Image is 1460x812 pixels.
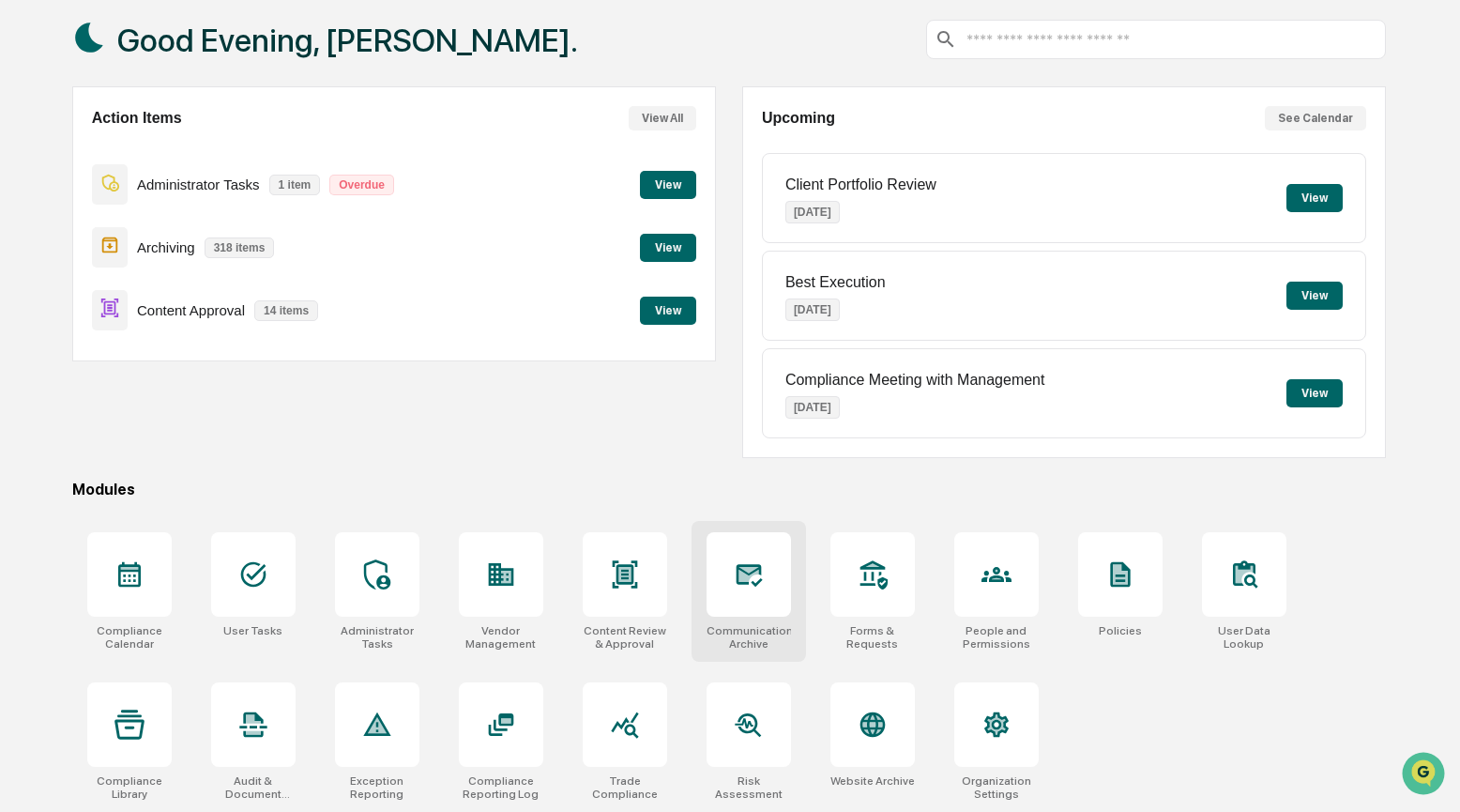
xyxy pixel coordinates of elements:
img: 1746055101610-c473b297-6a78-478c-a979-82029cc54cd1 [19,144,53,177]
a: View [640,300,696,318]
h2: Action Items [92,110,182,127]
h2: Upcoming [762,110,835,127]
div: Audit & Document Logs [211,774,296,801]
div: Risk Assessment [707,774,791,801]
div: Modules [72,481,1386,498]
a: 🗄️Attestations [129,229,240,263]
div: Organization Settings [954,774,1039,801]
div: 🖐️ [19,238,34,253]
div: Compliance Calendar [87,624,172,651]
div: People and Permissions [954,624,1039,651]
button: View [1286,282,1343,310]
div: User Data Lookup [1202,624,1286,651]
div: Trade Compliance [583,774,667,801]
div: Vendor Management [459,624,543,651]
p: Administrator Tasks [137,176,260,192]
button: View [640,297,696,325]
p: [DATE] [785,396,840,419]
div: Administrator Tasks [335,624,419,651]
p: Archiving [137,239,195,255]
div: 🔎 [19,274,34,289]
p: Overdue [329,175,394,195]
p: 14 items [254,300,318,321]
div: Exception Reporting [335,774,419,801]
button: View [640,234,696,262]
button: Start new chat [319,149,342,172]
p: [DATE] [785,299,840,321]
div: Compliance Library [87,774,172,801]
div: We're available if you need us! [64,162,237,177]
div: 🗄️ [136,238,151,253]
div: Content Review & Approval [583,624,667,651]
span: Preclearance [38,237,121,255]
div: Compliance Reporting Log [459,774,543,801]
iframe: Open customer support [1400,750,1451,801]
p: Compliance Meeting with Management [785,372,1045,389]
div: Start new chat [64,144,308,162]
p: 1 item [269,175,321,195]
div: Website Archive [830,774,915,788]
p: [DATE] [785,201,840,223]
a: View [640,175,696,192]
button: See Calendar [1265,106,1366,130]
a: 🔎Data Lookup [11,265,126,299]
span: Data Lookup [38,272,118,291]
div: Forms & Requests [830,624,915,651]
p: How can we help? [19,39,342,69]
button: View [1286,379,1343,407]
div: Policies [1099,624,1142,637]
p: 318 items [205,237,275,258]
span: Pylon [187,318,227,332]
a: View [640,237,696,255]
div: Communications Archive [707,624,791,651]
button: View [1286,184,1343,212]
div: User Tasks [223,624,282,637]
button: View [640,171,696,199]
a: 🖐️Preclearance [11,229,129,263]
button: View All [629,106,696,130]
a: Powered byPylon [132,317,227,332]
h1: Good Evening, [PERSON_NAME]. [117,22,578,59]
p: Client Portfolio Review [785,176,936,193]
p: Best Execution [785,274,886,291]
span: Attestations [155,237,233,255]
p: Content Approval [137,302,245,318]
